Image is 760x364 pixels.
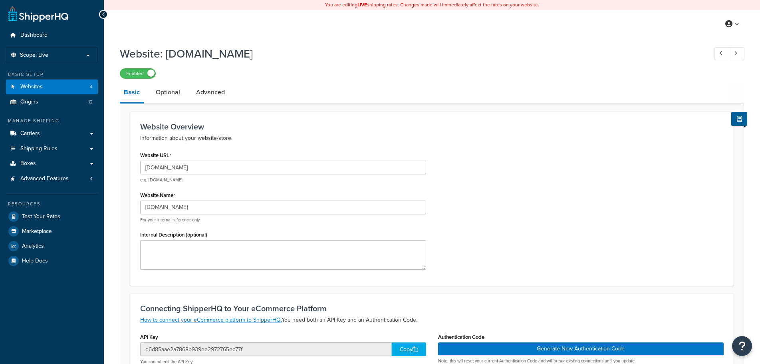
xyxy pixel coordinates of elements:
div: Copy [392,342,426,356]
span: Boxes [20,160,36,167]
span: Advanced Features [20,175,69,182]
p: For your internal reference only [140,217,426,223]
h3: Connecting ShipperHQ to Your eCommerce Platform [140,304,724,313]
span: Help Docs [22,258,48,265]
a: Previous Record [714,47,730,60]
a: Websites4 [6,80,98,94]
a: Next Record [729,47,744,60]
span: Shipping Rules [20,145,58,152]
div: Resources [6,201,98,207]
p: e.g. [DOMAIN_NAME] [140,177,426,183]
span: Dashboard [20,32,48,39]
span: Analytics [22,243,44,250]
div: Manage Shipping [6,117,98,124]
span: Marketplace [22,228,52,235]
button: Show Help Docs [731,112,747,126]
a: Carriers [6,126,98,141]
a: Analytics [6,239,98,253]
b: LIVE [357,1,367,8]
li: Advanced Features [6,171,98,186]
label: API Key [140,334,158,340]
a: Advanced Features4 [6,171,98,186]
span: 12 [88,99,93,105]
a: Basic [120,83,144,103]
li: Origins [6,95,98,109]
a: Boxes [6,156,98,171]
span: Carriers [20,130,40,137]
p: You need both an API Key and an Authentication Code. [140,315,724,325]
span: 4 [90,84,93,90]
span: Test Your Rates [22,213,60,220]
a: Shipping Rules [6,141,98,156]
label: Enabled [120,69,155,78]
div: Basic Setup [6,71,98,78]
p: Information about your website/store. [140,133,724,143]
a: Marketplace [6,224,98,239]
a: Origins12 [6,95,98,109]
a: Dashboard [6,28,98,43]
h3: Website Overview [140,122,724,131]
p: Note: this will reset your current Authentication Code and will break existing connections until ... [438,358,724,364]
a: Advanced [192,83,229,102]
h1: Website: [DOMAIN_NAME] [120,46,699,62]
label: Authentication Code [438,334,484,340]
button: Open Resource Center [732,336,752,356]
button: Generate New Authentication Code [438,342,724,355]
span: 4 [90,175,93,182]
span: Scope: Live [20,52,48,59]
a: Optional [152,83,184,102]
label: Internal Description (optional) [140,232,207,238]
a: How to connect your eCommerce platform to ShipperHQ. [140,316,282,324]
span: Websites [20,84,43,90]
label: Website URL [140,152,171,159]
a: Help Docs [6,254,98,268]
span: Origins [20,99,38,105]
li: Websites [6,80,98,94]
a: Test Your Rates [6,209,98,224]
label: Website Name [140,192,175,199]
